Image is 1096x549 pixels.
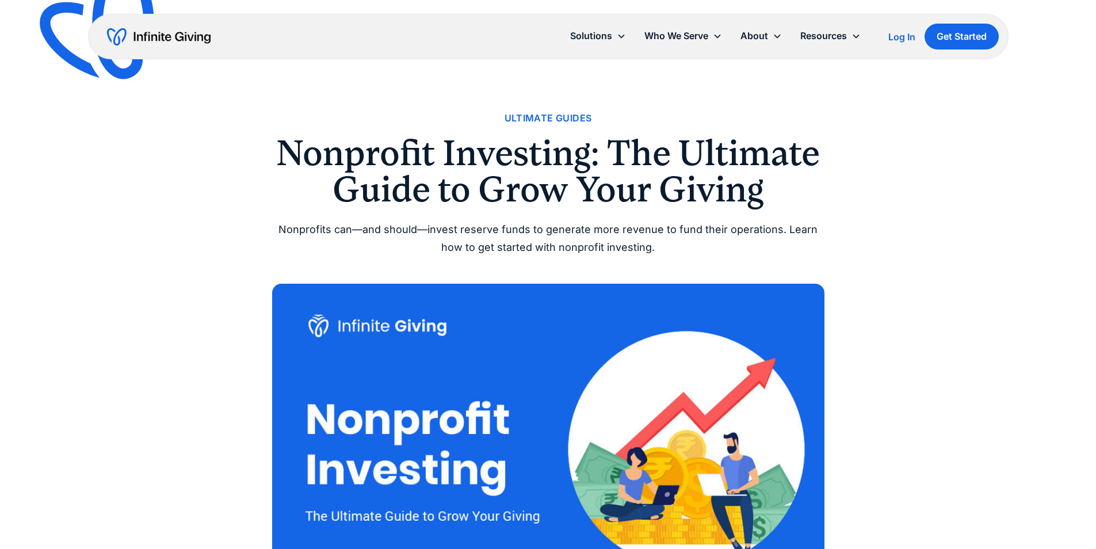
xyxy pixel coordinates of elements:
[505,110,592,126] a: Ultimate Guides
[570,28,612,44] div: Solutions
[925,24,999,49] a: Get Started
[272,221,824,256] div: Nonprofits can—and should—invest reserve funds to generate more revenue to fund their operations....
[644,28,708,44] div: Who We Serve
[731,24,791,48] div: About
[272,135,824,207] h1: Nonprofit Investing: The Ultimate Guide to Grow Your Giving
[561,24,635,48] div: Solutions
[888,30,915,44] a: Log In
[107,28,211,46] a: home
[888,32,915,41] div: Log In
[791,24,870,48] div: Resources
[635,24,731,48] div: Who We Serve
[800,28,847,44] div: Resources
[740,28,768,44] div: About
